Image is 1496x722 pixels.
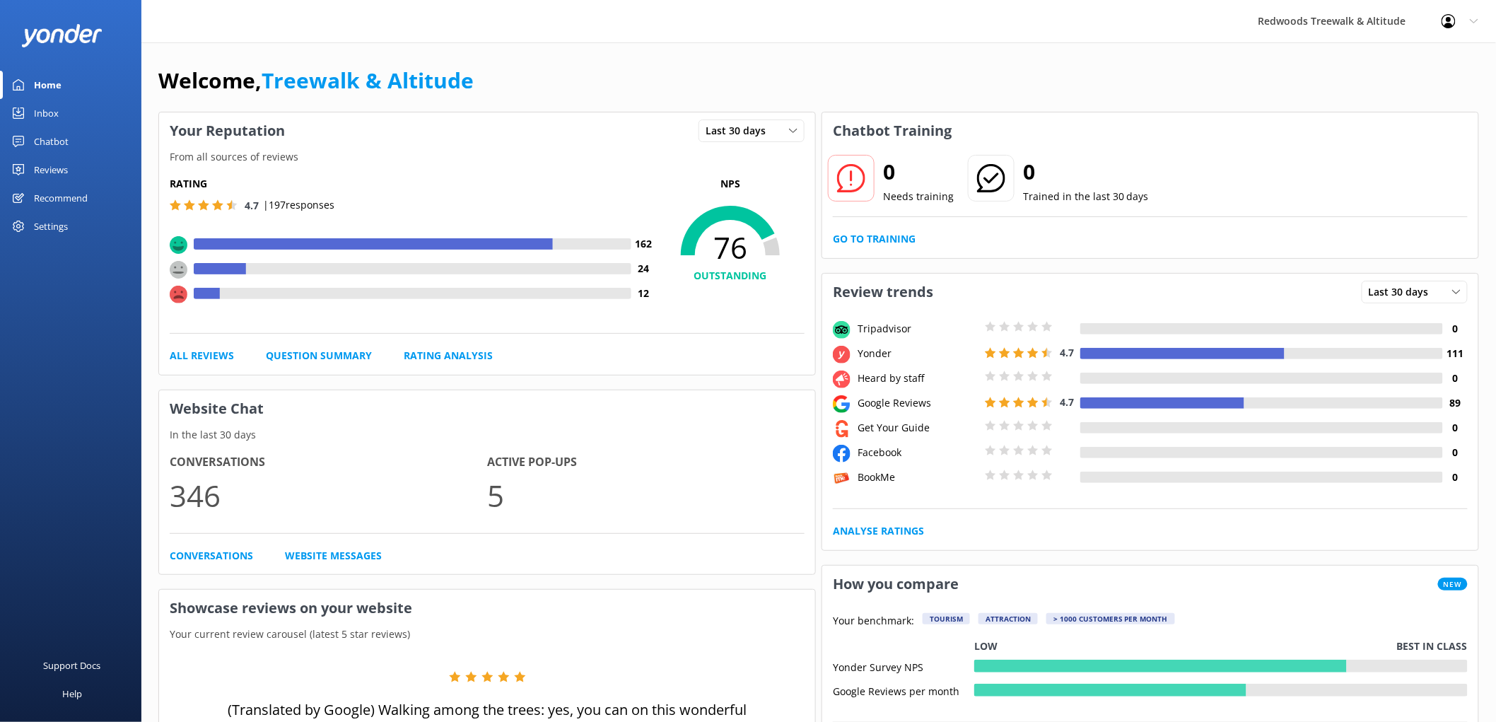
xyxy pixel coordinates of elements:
div: Heard by staff [854,371,981,386]
p: Low [974,639,998,654]
p: Needs training [883,189,954,204]
h4: 12 [631,286,656,301]
div: Attraction [978,613,1038,624]
a: All Reviews [170,348,234,363]
h4: 162 [631,236,656,252]
div: Facebook [854,445,981,460]
p: From all sources of reviews [159,149,815,165]
a: Analyse Ratings [833,523,924,539]
h4: 0 [1443,445,1468,460]
div: BookMe [854,470,981,485]
a: Website Messages [285,548,382,564]
div: > 1000 customers per month [1046,613,1175,624]
h3: Website Chat [159,390,815,427]
p: Your current review carousel (latest 5 star reviews) [159,627,815,642]
span: 4.7 [1060,395,1074,409]
p: Trained in the last 30 days [1023,189,1149,204]
div: Yonder [854,346,981,361]
div: Yonder Survey NPS [833,660,974,672]
div: Home [34,71,62,99]
h2: 0 [1023,155,1149,189]
div: Support Docs [44,651,101,680]
div: Help [62,680,82,708]
h3: Chatbot Training [822,112,962,149]
h4: 89 [1443,395,1468,411]
div: Google Reviews [854,395,981,411]
div: Tourism [923,613,970,624]
h4: 0 [1443,371,1468,386]
h4: 111 [1443,346,1468,361]
div: Chatbot [34,127,69,156]
h5: Rating [170,176,656,192]
p: Your benchmark: [833,613,914,630]
div: Reviews [34,156,68,184]
p: In the last 30 days [159,427,815,443]
h4: 24 [631,261,656,276]
h4: 0 [1443,420,1468,436]
h4: Active Pop-ups [487,453,805,472]
a: Treewalk & Altitude [262,66,474,95]
h4: Conversations [170,453,487,472]
div: Inbox [34,99,59,127]
h3: Your Reputation [159,112,296,149]
p: | 197 responses [263,197,334,213]
span: Last 30 days [706,123,774,139]
h4: OUTSTANDING [656,268,805,284]
span: New [1438,578,1468,590]
p: NPS [656,176,805,192]
div: Recommend [34,184,88,212]
a: Conversations [170,548,253,564]
p: 346 [170,472,487,519]
a: Go to Training [833,231,916,247]
p: 5 [487,472,805,519]
div: Tripadvisor [854,321,981,337]
p: Best in class [1397,639,1468,654]
h3: Showcase reviews on your website [159,590,815,627]
h4: 0 [1443,321,1468,337]
h2: 0 [883,155,954,189]
h4: 0 [1443,470,1468,485]
div: Get Your Guide [854,420,981,436]
span: Last 30 days [1369,284,1437,300]
h3: How you compare [822,566,969,602]
h1: Welcome, [158,64,474,98]
span: 76 [656,230,805,265]
img: yonder-white-logo.png [21,24,103,47]
div: Google Reviews per month [833,684,974,697]
a: Question Summary [266,348,372,363]
span: 4.7 [1060,346,1074,359]
h3: Review trends [822,274,944,310]
div: Settings [34,212,68,240]
span: 4.7 [245,199,259,212]
a: Rating Analysis [404,348,493,363]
